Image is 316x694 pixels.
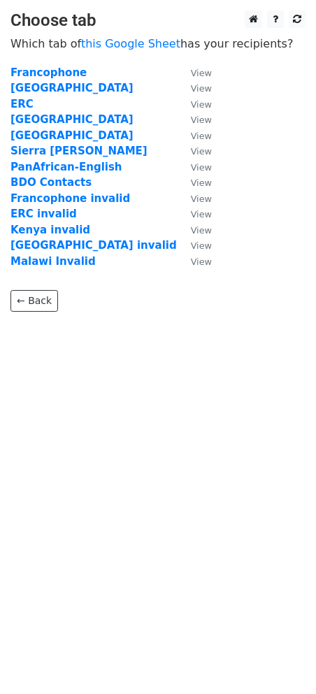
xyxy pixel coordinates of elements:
a: ERC [10,98,34,110]
small: View [191,178,212,188]
a: View [177,161,212,173]
small: View [191,83,212,94]
a: BDO Contacts [10,176,92,189]
small: View [191,131,212,141]
a: this Google Sheet [81,37,180,50]
a: Malawi Invalid [10,255,96,268]
a: View [177,145,212,157]
a: [GEOGRAPHIC_DATA] [10,129,134,142]
small: View [191,225,212,236]
a: View [177,66,212,79]
a: View [177,224,212,236]
a: PanAfrican-English [10,161,122,173]
a: View [177,98,212,110]
a: ← Back [10,290,58,312]
a: Francophone [10,66,87,79]
a: View [177,208,212,220]
a: Francophone invalid [10,192,130,205]
a: Sierra [PERSON_NAME] [10,145,148,157]
a: View [177,255,212,268]
a: View [177,192,212,205]
a: View [177,129,212,142]
a: View [177,239,212,252]
a: View [177,113,212,126]
a: View [177,82,212,94]
small: View [191,162,212,173]
p: Which tab of has your recipients? [10,36,306,51]
small: View [191,68,212,78]
small: View [191,99,212,110]
small: View [191,240,212,251]
a: [GEOGRAPHIC_DATA] [10,82,134,94]
small: View [191,146,212,157]
small: View [191,256,212,267]
a: ERC invalid [10,208,77,220]
a: View [177,176,212,189]
a: Kenya invalid [10,224,90,236]
a: [GEOGRAPHIC_DATA] invalid [10,239,177,252]
small: View [191,194,212,204]
a: [GEOGRAPHIC_DATA] [10,113,134,126]
h3: Choose tab [10,10,306,31]
small: View [191,209,212,219]
small: View [191,115,212,125]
